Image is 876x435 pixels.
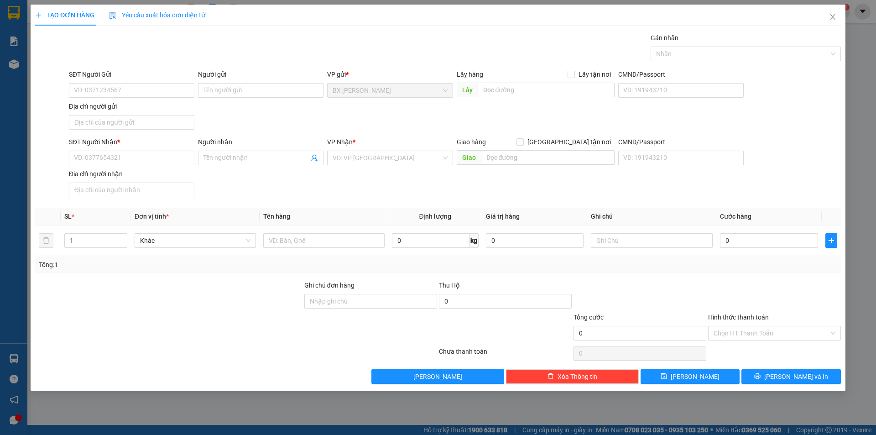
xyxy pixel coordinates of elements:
[414,372,463,382] span: [PERSON_NAME]
[486,213,520,220] span: Giá trị hàng
[304,282,355,289] label: Ghi chú đơn hàng
[478,83,615,97] input: Dọc đường
[69,137,194,147] div: SĐT Người Nhận
[457,83,478,97] span: Lấy
[764,372,828,382] span: [PERSON_NAME] và In
[439,282,460,289] span: Thu Hộ
[69,169,194,179] div: Địa chỉ người nhận
[109,12,116,19] img: icon
[486,233,584,248] input: 0
[263,213,290,220] span: Tên hàng
[39,260,338,270] div: Tổng: 1
[457,138,486,146] span: Giao hàng
[109,11,205,19] span: Yêu cầu xuất hóa đơn điện tử
[328,138,353,146] span: VP Nhận
[754,373,761,380] span: printer
[618,137,744,147] div: CMND/Passport
[35,11,94,19] span: TẠO ĐƠN HÀNG
[558,372,597,382] span: Xóa Thông tin
[506,369,639,384] button: deleteXóa Thông tin
[661,373,667,380] span: save
[457,150,481,165] span: Giao
[419,213,452,220] span: Định lượng
[64,213,72,220] span: SL
[720,213,751,220] span: Cước hàng
[311,154,318,162] span: user-add
[651,34,678,42] label: Gán nhãn
[641,369,740,384] button: save[PERSON_NAME]
[198,69,323,79] div: Người gửi
[591,233,713,248] input: Ghi Chú
[481,150,615,165] input: Dọc đường
[372,369,505,384] button: [PERSON_NAME]
[304,294,437,309] input: Ghi chú đơn hàng
[69,69,194,79] div: SĐT Người Gửi
[438,346,573,362] div: Chưa thanh toán
[588,208,716,225] th: Ghi chú
[547,373,554,380] span: delete
[69,183,194,197] input: Địa chỉ của người nhận
[198,137,323,147] div: Người nhận
[708,314,769,321] label: Hình thức thanh toán
[328,69,453,79] div: VP gửi
[140,234,250,247] span: Khác
[69,115,194,130] input: Địa chỉ của người gửi
[671,372,720,382] span: [PERSON_NAME]
[574,314,604,321] span: Tổng cước
[826,237,837,244] span: plus
[820,5,845,30] button: Close
[618,69,744,79] div: CMND/Passport
[829,13,836,21] span: close
[457,71,483,78] span: Lấy hàng
[524,137,615,147] span: [GEOGRAPHIC_DATA] tận nơi
[39,233,53,248] button: delete
[35,12,42,18] span: plus
[742,369,841,384] button: printer[PERSON_NAME] và In
[69,101,194,111] div: Địa chỉ người gửi
[135,213,169,220] span: Đơn vị tính
[825,233,837,248] button: plus
[263,233,385,248] input: VD: Bàn, Ghế
[333,84,448,97] span: BX Cao Lãnh
[469,233,479,248] span: kg
[575,69,615,79] span: Lấy tận nơi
